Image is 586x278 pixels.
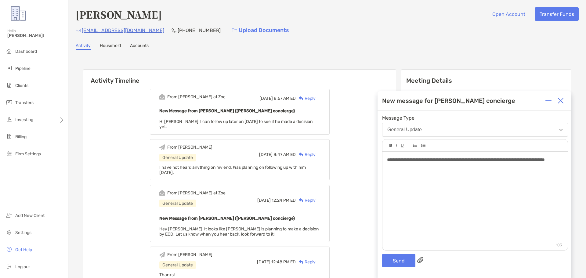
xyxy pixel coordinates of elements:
[406,77,566,85] p: Meeting Details
[559,129,563,131] img: Open dropdown arrow
[5,99,13,106] img: transfers icon
[535,7,579,21] button: Transfer Funds
[159,144,165,150] img: Event icon
[76,43,91,50] a: Activity
[130,43,149,50] a: Accounts
[228,24,293,37] a: Upload Documents
[299,260,303,264] img: Reply icon
[387,127,422,132] div: General Update
[82,27,164,34] p: [EMAIL_ADDRESS][DOMAIN_NAME]
[15,230,31,235] span: Settings
[389,144,392,147] img: Editor control icon
[396,144,397,147] img: Editor control icon
[274,96,296,101] span: 8:57 AM ED
[413,144,417,147] img: Editor control icon
[296,259,316,265] div: Reply
[5,246,13,253] img: get-help icon
[299,198,303,202] img: Reply icon
[15,134,27,139] span: Billing
[296,95,316,102] div: Reply
[167,190,226,196] div: From [PERSON_NAME] at Zoe
[167,145,212,150] div: From [PERSON_NAME]
[259,152,273,157] span: [DATE]
[401,144,404,147] img: Editor control icon
[100,43,121,50] a: Household
[232,28,237,33] img: button icon
[558,98,564,104] img: Close
[15,83,28,88] span: Clients
[76,29,81,32] img: Email Icon
[5,229,13,236] img: settings icon
[159,200,196,207] div: General Update
[167,252,212,257] div: From [PERSON_NAME]
[5,263,13,270] img: logout icon
[417,257,423,263] img: paperclip attachments
[15,247,32,252] span: Get Help
[167,94,226,99] div: From [PERSON_NAME] at Zoe
[172,28,176,33] img: Phone Icon
[273,152,296,157] span: 8:47 AM ED
[545,98,552,104] img: Expand or collapse
[15,66,31,71] span: Pipeline
[382,254,415,267] button: Send
[159,226,319,237] span: Hey [PERSON_NAME]! It looks like [PERSON_NAME] is planning to make a decision by EOD. Let us know...
[159,94,165,100] img: Event icon
[296,197,316,204] div: Reply
[15,49,37,54] span: Dashboard
[83,70,396,84] h6: Activity Timeline
[15,264,30,269] span: Log out
[159,261,196,269] div: General Update
[487,7,530,21] button: Open Account
[299,153,303,157] img: Reply icon
[159,119,313,129] span: Hi [PERSON_NAME], I can follow up later on [DATE] to see if he made a decision yet.
[178,27,221,34] p: [PHONE_NUMBER]
[7,2,29,24] img: Zoe Logo
[159,108,295,114] b: New Message from [PERSON_NAME] ([PERSON_NAME] concierge)
[5,211,13,219] img: add_new_client icon
[159,216,295,221] b: New Message from [PERSON_NAME] ([PERSON_NAME] concierge)
[15,213,45,218] span: Add New Client
[159,165,306,175] span: I have not heard anything on my end. Was planning on following up with him [DATE].
[159,272,175,277] span: Thanks!
[299,96,303,100] img: Reply icon
[5,47,13,55] img: dashboard icon
[271,259,296,265] span: 12:48 PM ED
[272,198,296,203] span: 12:24 PM ED
[257,198,271,203] span: [DATE]
[259,96,273,101] span: [DATE]
[159,252,165,258] img: Event icon
[7,33,64,38] span: [PERSON_NAME]!
[15,117,33,122] span: Investing
[296,151,316,158] div: Reply
[5,150,13,157] img: firm-settings icon
[382,115,568,121] span: Message Type
[382,97,515,104] div: New message for [PERSON_NAME] concierge
[382,123,568,137] button: General Update
[257,259,270,265] span: [DATE]
[5,64,13,72] img: pipeline icon
[5,133,13,140] img: billing icon
[15,151,41,157] span: Firm Settings
[5,81,13,89] img: clients icon
[159,190,165,196] img: Event icon
[550,240,568,250] p: 103
[159,154,196,161] div: General Update
[15,100,34,105] span: Transfers
[5,116,13,123] img: investing icon
[76,7,162,21] h4: [PERSON_NAME]
[421,144,425,147] img: Editor control icon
